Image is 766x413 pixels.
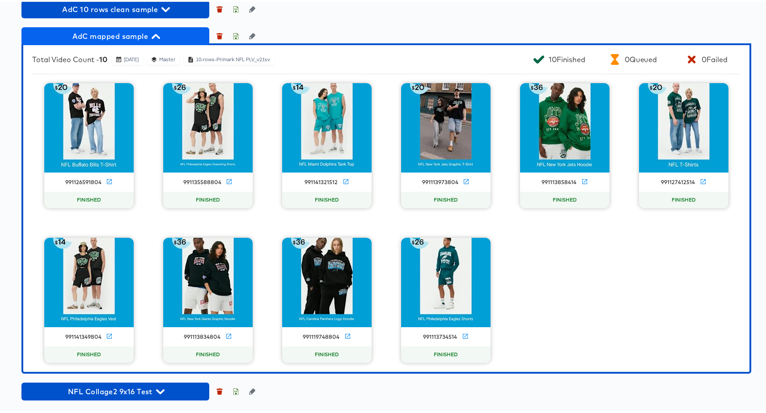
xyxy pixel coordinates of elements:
[65,177,102,184] div: 991126591804
[430,350,461,357] span: FINISHED
[163,81,253,171] img: thumbnail
[192,195,224,202] span: FINISHED
[542,177,577,184] div: 991113858414
[311,350,343,357] span: FINISHED
[311,195,343,202] span: FINISHED
[123,55,139,61] div: [DATE]
[184,332,221,339] div: 991113834804
[282,236,372,325] img: thumbnail
[21,381,209,399] button: NFL Collage2 9x16 Test
[159,55,176,61] div: Master
[192,350,224,357] span: FINISHED
[65,332,102,339] div: 991141349804
[183,177,221,184] div: 991135588804
[21,25,209,43] button: AdC mapped sample
[44,81,134,171] img: thumbnail
[26,383,205,396] span: NFL Collage2 9x16 Test
[639,81,728,171] img: thumbnail
[282,81,372,171] img: thumbnail
[26,1,205,14] span: AdC 10 rows clean sample
[430,195,461,202] span: FINISHED
[625,53,657,62] div: 0 Queued
[422,177,458,184] div: 991113973804
[661,177,695,184] div: 991127412514
[32,53,107,62] div: Total Video Count -
[163,236,253,325] img: thumbnail
[401,81,491,171] img: thumbnail
[305,177,338,184] div: 991141321512
[520,81,609,171] img: thumbnail
[26,28,205,41] span: AdC mapped sample
[73,195,105,202] span: FINISHED
[549,195,580,202] span: FINISHED
[549,53,585,62] div: 10 Finished
[423,332,457,339] div: 991113734514
[668,195,699,202] span: FINISHED
[73,350,105,357] span: FINISHED
[401,236,491,325] img: thumbnail
[195,55,271,61] div: 10-rows-Primark NFL PLV_v2.tsv
[99,53,107,62] b: 10
[44,236,134,325] img: thumbnail
[303,332,340,339] div: 991119748804
[702,53,727,62] div: 0 Failed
